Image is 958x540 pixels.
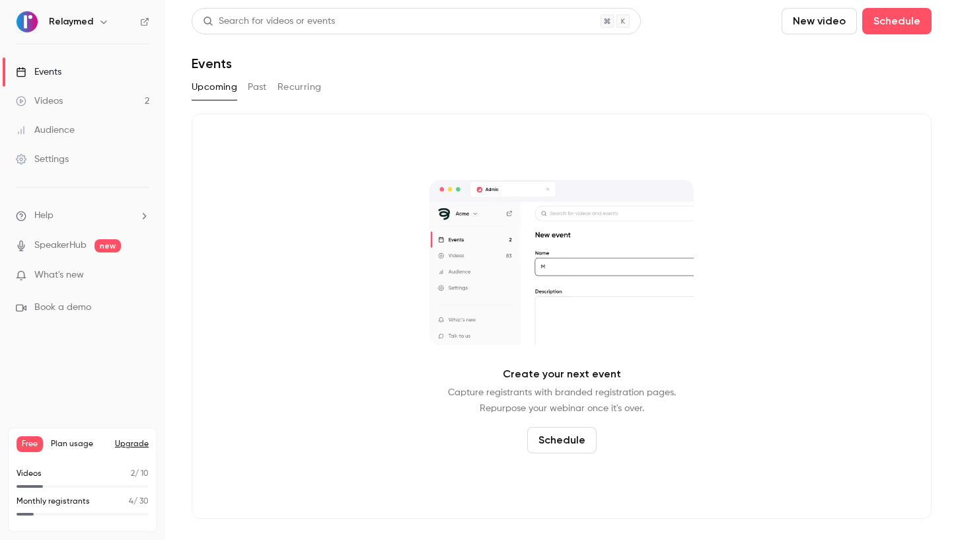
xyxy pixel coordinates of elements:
[203,15,335,28] div: Search for videos or events
[192,77,237,98] button: Upcoming
[503,366,621,382] p: Create your next event
[862,8,932,34] button: Schedule
[527,427,597,453] button: Schedule
[17,496,90,508] p: Monthly registrants
[448,385,676,416] p: Capture registrants with branded registration pages. Repurpose your webinar once it's over.
[115,439,149,449] button: Upgrade
[34,209,54,223] span: Help
[782,8,857,34] button: New video
[17,436,43,452] span: Free
[133,270,149,282] iframe: Noticeable Trigger
[16,65,61,79] div: Events
[16,153,69,166] div: Settings
[248,77,267,98] button: Past
[49,15,93,28] h6: Relaymed
[129,498,133,506] span: 4
[34,268,84,282] span: What's new
[34,301,91,315] span: Book a demo
[192,56,232,71] h1: Events
[51,439,107,449] span: Plan usage
[16,95,63,108] div: Videos
[17,11,38,32] img: Relaymed
[34,239,87,252] a: SpeakerHub
[16,209,149,223] li: help-dropdown-opener
[131,470,135,478] span: 2
[16,124,75,137] div: Audience
[129,496,149,508] p: / 30
[277,77,322,98] button: Recurring
[94,239,121,252] span: new
[17,468,42,480] p: Videos
[131,468,149,480] p: / 10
